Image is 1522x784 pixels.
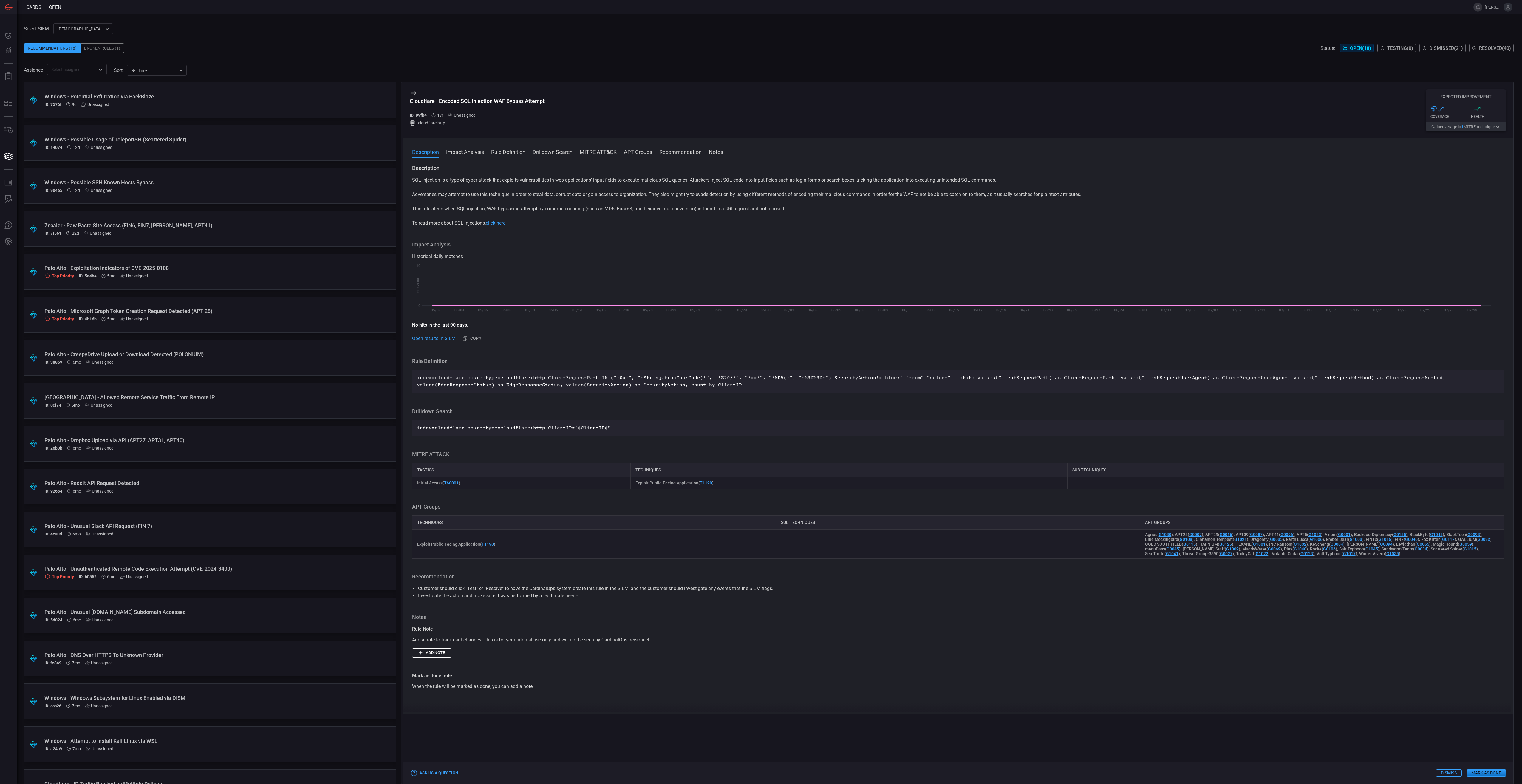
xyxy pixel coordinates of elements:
text: 05/20 [643,308,653,312]
span: [PERSON_NAME] ( ) [1347,542,1394,547]
span: ToddyCat ( ) [1236,551,1270,556]
a: G1041 [1166,551,1178,556]
span: menuPass ( ) [1145,547,1181,551]
span: Exploit Public-Facing Application ( ) [635,481,714,485]
span: Apr 15, 2025 7:03 AM [107,317,115,321]
h5: ID: 26b3b [44,446,62,450]
h3: Notes [412,614,1504,621]
span: Feb 17, 2025 8:42 AM [72,746,81,751]
span: FIN7 ( ) [1395,537,1419,542]
div: Unassigned [120,317,148,321]
text: 0 [418,304,420,308]
text: 06/17 [973,308,983,312]
span: HEXANE ( ) [1235,542,1267,547]
a: G1015 [1464,547,1476,551]
h5: ID: ccc26 [44,703,61,708]
text: 07/13 [1279,308,1289,312]
text: 05/04 [454,308,464,312]
div: Unassigned [448,113,476,118]
li: Customer should click "Test" or "Resolve" to have the CardinalOps system create this rule in the ... [418,585,1498,592]
span: Rocke ( ) [1310,547,1337,551]
a: click here. [486,220,507,226]
span: [PERSON_NAME][EMAIL_ADDRESS][PERSON_NAME][DOMAIN_NAME] [1485,5,1501,10]
h5: ID: 9b4e5 [44,188,62,193]
text: 06/15 [949,308,959,312]
a: TA0001 [444,481,459,485]
a: G0065 [1417,542,1429,547]
text: 06/19 [996,308,1006,312]
h3: Rule Definition [412,358,1504,365]
button: Add note [412,648,451,658]
a: G0059 [1459,542,1472,547]
div: Unassigned [86,618,114,622]
text: 06/23 [1043,308,1053,312]
div: Cloudflare - Encoded SQL Injection WAF Bypass Attempt [410,98,545,104]
div: Techniques [412,515,776,530]
text: 07/03 [1161,308,1171,312]
p: index=cloudflare sourcetype=cloudflare:http ClientIP="$ClientIP$" [417,425,1499,432]
button: Mark as Done [1467,769,1506,777]
button: Testing(0) [1377,44,1416,52]
button: Open(18) [1340,44,1374,52]
span: open [49,4,61,10]
span: GOLD SOUTHFIELD ( ) [1145,542,1197,547]
div: Unassigned [84,231,112,236]
button: Impact Analysis [446,148,484,155]
a: G1003 [1350,537,1362,542]
text: 07/23 [1397,308,1407,312]
div: Palo Alto - Dropbox Upload via API (APT27, APT31, APT40) [44,437,353,443]
text: 06/01 [784,308,794,312]
button: Cards [1,149,16,163]
text: 07/05 [1185,308,1195,312]
div: Coverage [1430,115,1466,119]
span: Winter Vivern ( ) [1359,551,1400,556]
a: G0117 [1442,537,1455,542]
span: BlackTech ( ) [1446,532,1481,537]
div: Unassigned [85,145,112,150]
text: 06/03 [808,308,818,312]
span: Jul 31, 2024 4:21 AM [437,113,443,118]
span: Apr 01, 2025 3:03 AM [72,403,80,408]
span: Mar 18, 2025 11:29 PM [73,618,81,622]
a: G0096 [1280,532,1293,537]
text: Hit Count [416,278,420,293]
div: Unassigned [86,446,114,450]
div: When the rule will be marked as done, you can add a note. [412,683,1504,690]
button: Dismissed(21) [1419,44,1466,52]
text: 07/11 [1255,308,1265,312]
span: Dragonfly ( ) [1250,537,1284,542]
span: Mar 26, 2025 2:03 AM [73,489,81,493]
text: 07/07 [1208,308,1218,312]
button: Ask Us A Question [1,218,16,233]
a: G1030 [1159,532,1171,537]
label: sort [114,67,123,73]
a: G0007 [1189,532,1202,537]
div: APT Groups [1140,515,1504,530]
span: Sea Turtle ( ) [1145,551,1180,556]
a: G0125 [1219,542,1232,547]
span: Mar 18, 2025 11:29 PM [107,574,115,579]
a: G0087 [1250,532,1263,537]
span: Assignee [24,67,43,73]
text: 07/27 [1444,308,1454,312]
h3: Drilldown Search [412,408,1504,415]
h5: Expected Improvement [1426,94,1506,99]
div: Unassigned [86,360,114,365]
text: 07/17 [1326,308,1336,312]
strong: No hits in the last 90 days. [412,322,468,328]
button: MITRE ATT&CK [580,148,617,155]
text: 06/13 [926,308,935,312]
a: T1190 [482,542,494,547]
span: Scattered Spider ( ) [1431,547,1478,551]
span: APT29 ( ) [1205,532,1234,537]
h5: ID: a24c9 [44,746,62,751]
span: Cinnamon Tempest ( ) [1196,537,1248,542]
a: G0016 [1220,532,1232,537]
h5: ID: 14074 [44,145,62,150]
span: Ke3chang ( ) [1310,542,1345,547]
h5: ID: 5d024 [44,618,62,622]
button: Preferences [1,234,16,249]
text: 05/06 [478,308,488,312]
a: G0135 [1393,532,1406,537]
div: Unassigned [85,403,112,408]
